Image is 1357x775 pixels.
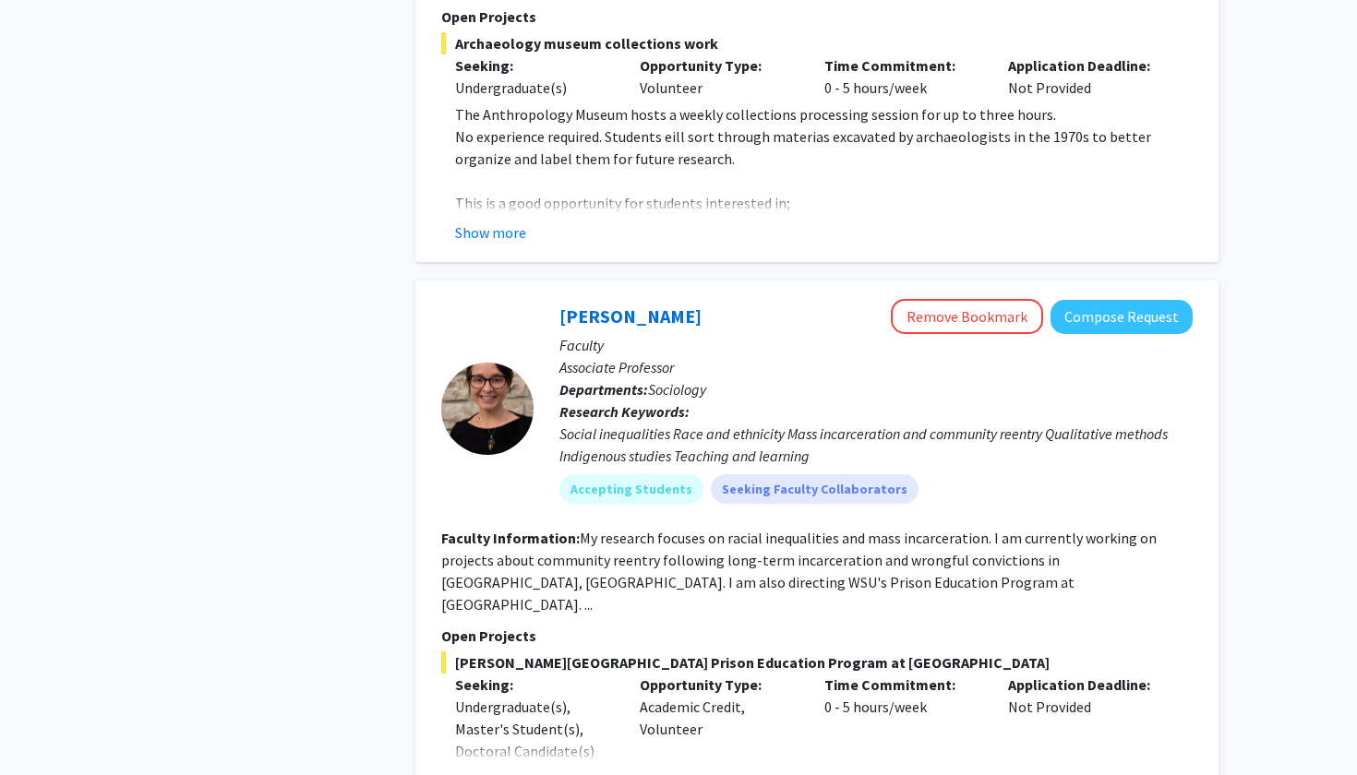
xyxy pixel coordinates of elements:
p: Open Projects [441,6,1193,28]
div: Not Provided [994,54,1179,99]
p: Opportunity Type: [640,54,797,77]
button: Show more [455,221,526,244]
button: Compose Request to Michelle Jacobs [1051,300,1193,334]
div: Social inequalities Race and ethnicity Mass incarceration and community reentry Qualitative metho... [559,423,1193,467]
div: Undergraduate(s) [455,77,612,99]
p: Opportunity Type: [640,674,797,696]
button: Remove Bookmark [891,299,1043,334]
span: Sociology [648,380,706,399]
b: Departments: [559,380,648,399]
p: Time Commitment: [824,674,981,696]
a: [PERSON_NAME] [559,304,702,328]
p: Open Projects [441,625,1193,647]
p: The Anthropology Museum hosts a weekly collections processing session for up to three hours. [455,103,1193,125]
p: Seeking: [455,54,612,77]
b: Faculty Information: [441,529,580,547]
p: Application Deadline: [1008,674,1165,696]
span: [PERSON_NAME][GEOGRAPHIC_DATA] Prison Education Program at [GEOGRAPHIC_DATA] [441,651,1193,674]
span: Archaeology museum collections work [441,32,1193,54]
p: Seeking: [455,674,612,696]
div: 0 - 5 hours/week [811,54,995,99]
p: Time Commitment: [824,54,981,77]
fg-read-more: My research focuses on racial inequalities and mass incarceration. I am currently working on proj... [441,529,1157,614]
p: Faculty [559,334,1193,356]
b: Research Keywords: [559,402,690,421]
p: Associate Professor [559,356,1193,378]
mat-chip: Accepting Students [559,474,703,504]
p: This is a good opportunity for students interested in; [455,192,1193,214]
mat-chip: Seeking Faculty Collaborators [711,474,919,504]
div: Volunteer [626,54,811,99]
p: No experience required. Students eill sort through materias excavated by archaeologists in the 19... [455,125,1193,170]
p: Application Deadline: [1008,54,1165,77]
iframe: Chat [14,692,78,761]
